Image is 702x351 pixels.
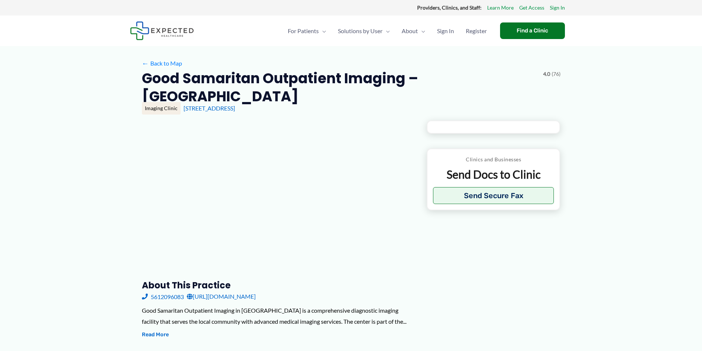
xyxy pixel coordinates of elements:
a: [URL][DOMAIN_NAME] [187,291,256,302]
a: Sign In [550,3,565,13]
p: Clinics and Businesses [433,155,554,164]
nav: Primary Site Navigation [282,18,493,44]
span: Solutions by User [338,18,383,44]
span: Sign In [437,18,454,44]
div: Good Samaritan Outpatient Imaging in [GEOGRAPHIC_DATA] is a comprehensive diagnostic imaging faci... [142,305,415,327]
a: Solutions by UserMenu Toggle [332,18,396,44]
p: Send Docs to Clinic [433,167,554,182]
a: Register [460,18,493,44]
span: ← [142,60,149,67]
a: [STREET_ADDRESS] [184,105,235,112]
span: Menu Toggle [319,18,326,44]
h3: About this practice [142,280,415,291]
span: Register [466,18,487,44]
span: For Patients [288,18,319,44]
div: Imaging Clinic [142,102,181,115]
a: For PatientsMenu Toggle [282,18,332,44]
a: Find a Clinic [500,22,565,39]
button: Send Secure Fax [433,187,554,204]
span: Menu Toggle [383,18,390,44]
a: Sign In [431,18,460,44]
span: About [402,18,418,44]
a: 5612096083 [142,291,184,302]
h2: Good Samaritan Outpatient Imaging – [GEOGRAPHIC_DATA] [142,69,537,106]
a: Get Access [519,3,544,13]
a: AboutMenu Toggle [396,18,431,44]
a: ←Back to Map [142,58,182,69]
strong: Providers, Clinics, and Staff: [417,4,482,11]
a: Learn More [487,3,514,13]
span: Menu Toggle [418,18,425,44]
button: Read More [142,330,169,339]
img: Expected Healthcare Logo - side, dark font, small [130,21,194,40]
span: (76) [552,69,560,79]
span: 4.0 [543,69,550,79]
